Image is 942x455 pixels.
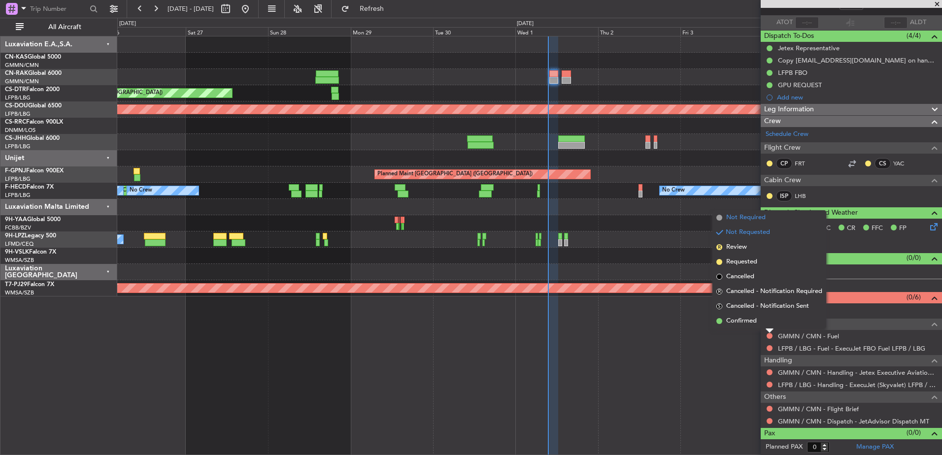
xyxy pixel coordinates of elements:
span: Cabin Crew [764,175,801,186]
span: Pax [764,428,775,439]
span: All Aircraft [26,24,104,31]
div: Sat 27 [186,27,268,36]
label: Planned PAX [766,442,803,452]
div: Wed 1 [515,27,598,36]
div: [DATE] [517,20,534,28]
a: CN-KASGlobal 5000 [5,54,61,60]
input: Trip Number [30,1,87,16]
span: Dispatch Checks and Weather [764,207,858,219]
button: Refresh [336,1,396,17]
span: [DATE] - [DATE] [168,4,214,13]
a: CS-JHHGlobal 6000 [5,135,60,141]
a: GMMN/CMN [5,62,39,69]
span: (4/4) [907,31,921,41]
a: LFPB / LBG - Fuel - ExecuJet FBO Fuel LFPB / LBG [778,344,925,353]
span: T7-PJ29 [5,282,27,288]
div: CS [875,158,891,169]
input: --:-- [795,17,819,29]
span: ALDT [910,18,926,28]
a: GMMN / CMN - Flight Brief [778,405,859,413]
div: Add new [777,93,937,101]
div: Copy [EMAIL_ADDRESS][DOMAIN_NAME] on handling requests [778,56,937,65]
a: GMMN/CMN [5,78,39,85]
span: F-GPNJ [5,168,26,174]
span: Cancelled - Notification Sent [726,301,809,311]
a: LFPB/LBG [5,143,31,150]
span: S [716,303,722,309]
div: Add new [777,281,937,290]
span: CN-KAS [5,54,28,60]
div: ISP [776,191,792,201]
a: LHB [795,192,817,200]
a: LFMD/CEQ [5,240,34,248]
span: CN-RAK [5,70,28,76]
a: WMSA/SZB [5,289,34,296]
span: Handling [764,355,792,366]
a: LFPB/LBG [5,94,31,101]
span: 9H-LPZ [5,233,25,239]
div: No Crew [662,183,685,198]
span: FFC [872,224,883,233]
span: ATOT [776,18,793,28]
a: Manage PAX [856,442,894,452]
a: LFPB/LBG [5,110,31,118]
span: CS-RRC [5,119,26,125]
span: CS-DOU [5,103,28,109]
span: Confirmed [726,316,757,326]
a: LFPB / LBG - Handling - ExecuJet (Skyvalet) LFPB / LBG [778,381,937,389]
a: T7-PJ29Falcon 7X [5,282,54,288]
span: Crew [764,116,781,127]
a: LFPB/LBG [5,175,31,183]
a: 9H-YAAGlobal 5000 [5,217,61,223]
span: R [716,289,722,294]
span: FP [899,224,907,233]
a: FCBB/BZV [5,224,31,231]
span: Others [764,391,786,403]
div: Sun 28 [268,27,350,36]
a: CS-DTRFalcon 2000 [5,87,60,93]
a: CS-DOUGlobal 6500 [5,103,62,109]
div: GPU REQUEST [778,81,822,89]
span: CS-DTR [5,87,26,93]
span: F-HECD [5,184,27,190]
span: Requested [726,257,757,267]
span: Cancelled - Notification Required [726,287,822,296]
a: 9H-VSLKFalcon 7X [5,249,56,255]
div: Tue 30 [433,27,515,36]
span: CR [847,224,855,233]
a: 9H-LPZLegacy 500 [5,233,56,239]
a: F-HECDFalcon 7X [5,184,54,190]
span: (0/6) [907,292,921,302]
a: DNMM/LOS [5,127,35,134]
a: F-GPNJFalcon 900EX [5,168,64,174]
span: Flight Crew [764,142,801,154]
a: CS-RRCFalcon 900LX [5,119,63,125]
div: Fri 26 [103,27,186,36]
div: [DATE] [119,20,136,28]
span: (0/0) [907,427,921,438]
a: LFPB/LBG [5,192,31,199]
span: Refresh [351,5,393,12]
div: CP [776,158,792,169]
a: Schedule Crew [766,130,808,139]
a: CN-RAKGlobal 6000 [5,70,62,76]
a: GMMN / CMN - Fuel [778,332,839,340]
a: WMSA/SZB [5,257,34,264]
span: R [716,244,722,250]
span: 9H-YAA [5,217,27,223]
div: Fri 3 [680,27,763,36]
div: Thu 2 [598,27,680,36]
button: All Aircraft [11,19,107,35]
span: CS-JHH [5,135,26,141]
a: FRT [795,159,817,168]
div: No Crew [130,183,152,198]
a: GMMN / CMN - Handling - Jetex Executive Aviation [GEOGRAPHIC_DATA] GMMN / CMN [778,368,937,377]
span: AC [822,224,831,233]
div: Mon 29 [351,27,433,36]
span: 9H-VSLK [5,249,29,255]
div: Planned Maint [GEOGRAPHIC_DATA] ([GEOGRAPHIC_DATA]) [377,167,533,182]
span: Not Required [726,213,766,223]
div: LFPB FBO [778,68,807,77]
a: GMMN / CMN - Dispatch - JetAdvisor Dispatch MT [778,417,929,425]
span: Not Requested [726,227,770,237]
